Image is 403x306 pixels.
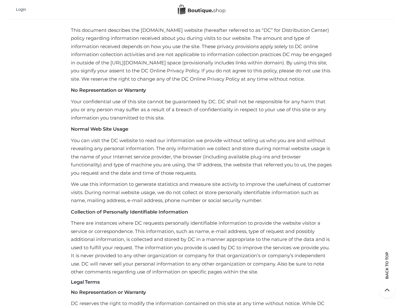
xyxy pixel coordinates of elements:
img: Boutique Shop [178,4,226,15]
strong: No Representation or Warranty [71,87,146,93]
p: We use this information to generate statistics and measure site activity to improve the usefulnes... [71,180,332,205]
strong: No Representation or Warranty [71,289,146,295]
p: Your confidential use of this site cannot be guaranteed by DC. DC shall not be responsible for an... [71,98,332,122]
span: Back to top [379,263,395,279]
a: Login [16,7,26,12]
p: You can visit the DC website to read our information we provide without telling us who you are an... [71,136,332,177]
strong: Normal Web Site Usage [71,126,128,132]
h4: Legal Terms [71,279,332,285]
p: There are instances where DC requests personally identifiable information to provide the website ... [71,219,332,276]
p: This document describes the [DOMAIN_NAME] website (hereafter referred to as “DC” for Distribution... [71,18,332,83]
strong: Collection of Personally Identifiable Information [71,209,188,215]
